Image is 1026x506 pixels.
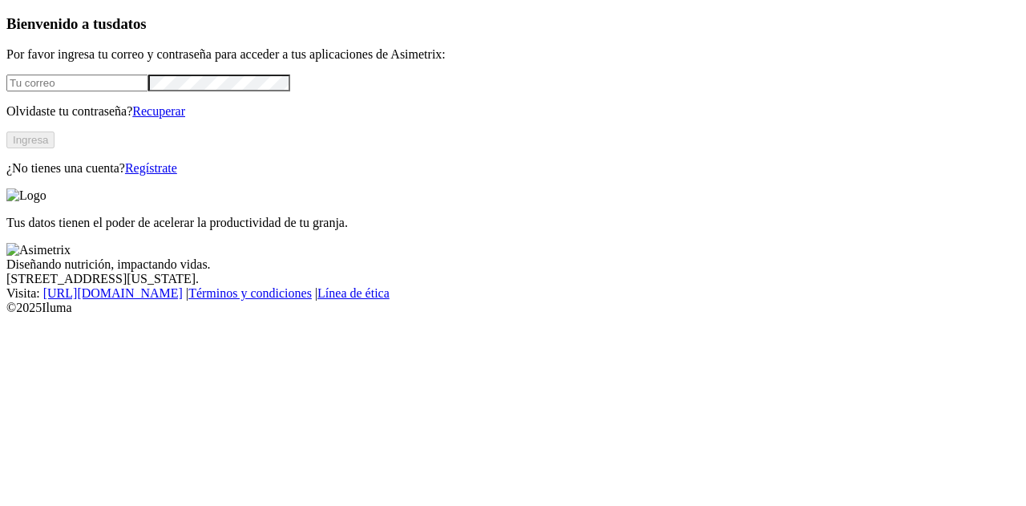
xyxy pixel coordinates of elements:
div: [STREET_ADDRESS][US_STATE]. [6,272,1020,286]
a: Regístrate [125,161,177,175]
p: Por favor ingresa tu correo y contraseña para acceder a tus aplicaciones de Asimetrix: [6,47,1020,62]
input: Tu correo [6,75,148,91]
p: Olvidaste tu contraseña? [6,104,1020,119]
div: Diseñando nutrición, impactando vidas. [6,257,1020,272]
a: [URL][DOMAIN_NAME] [43,286,183,300]
a: Recuperar [132,104,185,118]
span: datos [112,15,147,32]
img: Logo [6,188,46,203]
a: Términos y condiciones [188,286,312,300]
h3: Bienvenido a tus [6,15,1020,33]
img: Asimetrix [6,243,71,257]
p: ¿No tienes una cuenta? [6,161,1020,176]
button: Ingresa [6,132,55,148]
div: Visita : | | [6,286,1020,301]
p: Tus datos tienen el poder de acelerar la productividad de tu granja. [6,216,1020,230]
div: © 2025 Iluma [6,301,1020,315]
a: Línea de ética [317,286,390,300]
